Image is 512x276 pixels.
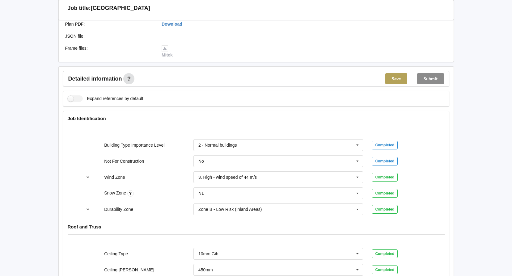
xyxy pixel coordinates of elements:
div: Plan PDF : [61,21,158,27]
div: Completed [372,266,398,274]
div: 2 - Normal buildings [198,143,237,147]
div: 10mm Gib [198,252,218,256]
span: Detailed information [68,76,122,82]
label: Expand references by default [68,95,143,102]
label: Building Type Importance Level [104,143,164,148]
div: Completed [372,141,398,149]
div: 3. High - wind speed of 44 m/s [198,175,257,179]
div: No [198,159,204,163]
div: JSON file : [61,33,158,39]
label: Wind Zone [104,175,125,180]
label: Ceiling [PERSON_NAME] [104,267,154,272]
label: Durability Zone [104,207,133,212]
div: N1 [198,191,204,195]
a: Download [162,22,182,27]
div: Completed [372,249,398,258]
h4: Job Identification [68,115,445,121]
h3: Job title: [68,5,91,12]
label: Snow Zone [104,190,127,195]
div: 450mm [198,268,213,272]
div: Completed [372,157,398,165]
h3: [GEOGRAPHIC_DATA] [91,5,150,12]
div: Zone B - Low Risk (Inland Areas) [198,207,262,211]
button: Save [385,73,407,84]
div: Completed [372,205,398,214]
h4: Roof and Truss [68,224,445,230]
button: reference-toggle [82,204,94,215]
div: Frame files : [61,45,158,58]
button: reference-toggle [82,172,94,183]
label: Not For Construction [104,159,144,164]
a: Mitek [162,46,173,57]
div: Completed [372,189,398,198]
div: Completed [372,173,398,182]
label: Ceiling Type [104,251,128,256]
